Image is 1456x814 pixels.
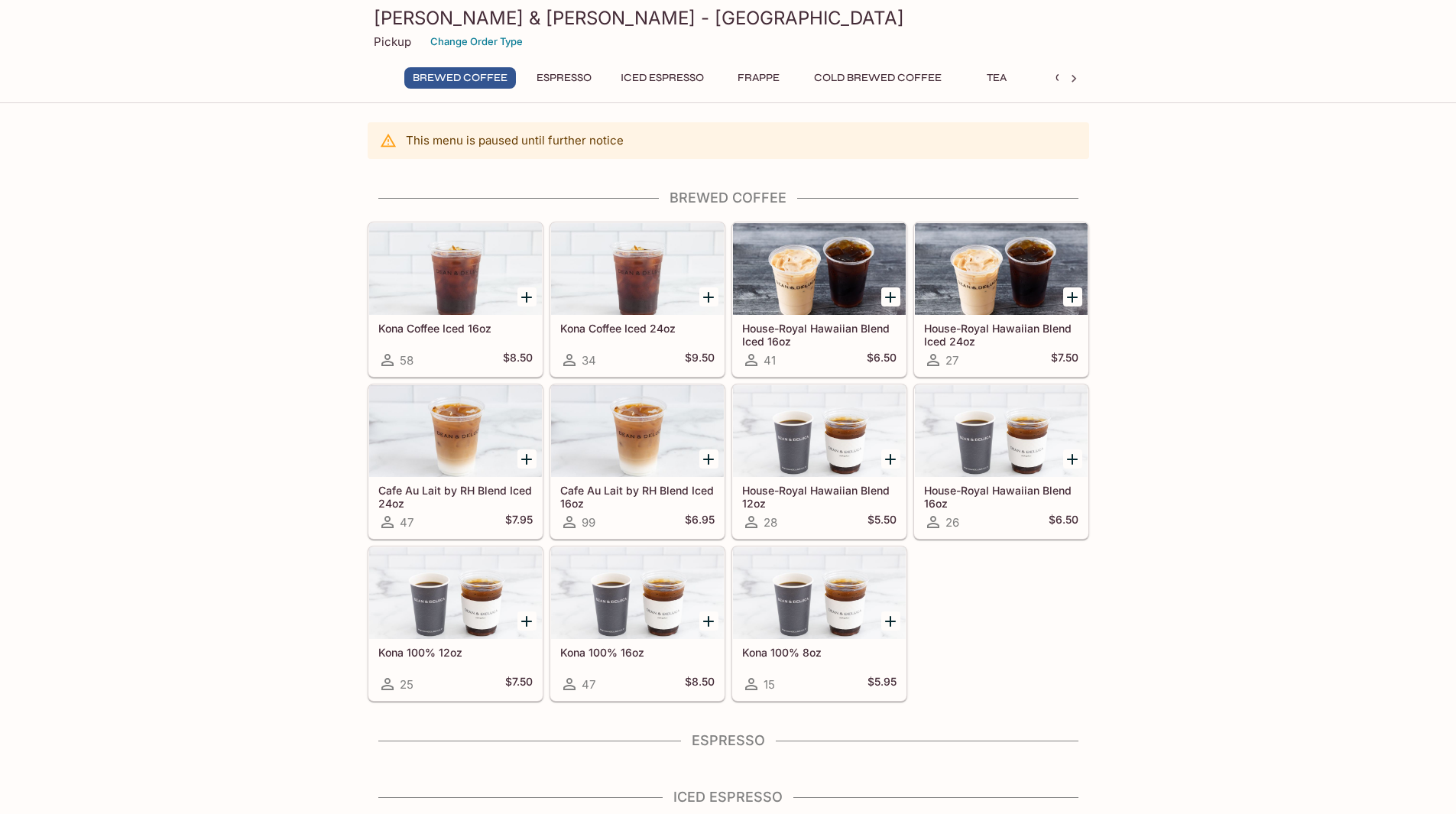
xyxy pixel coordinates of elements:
h5: $6.95 [685,513,715,531]
div: House-Royal Hawaiian Blend Iced 16oz [733,223,906,315]
button: Add Kona 100% 16oz [699,611,718,631]
h5: $9.50 [685,351,715,369]
button: Add House-Royal Hawaiian Blend 16oz [1063,449,1082,469]
span: 26 [945,515,959,530]
a: House-Royal Hawaiian Blend 16oz26$6.50 [914,384,1088,539]
button: Add Kona Coffee Iced 24oz [699,287,718,306]
button: Add Kona Coffee Iced 16oz [517,287,537,306]
div: House-Royal Hawaiian Blend 12oz [733,385,906,477]
a: Cafe Au Lait by RH Blend Iced 16oz99$6.95 [550,384,725,539]
h5: $8.50 [503,351,533,369]
button: Others [1043,67,1112,89]
span: 47 [400,515,413,530]
div: Kona 100% 8oz [733,547,906,639]
h5: Kona 100% 8oz [742,646,897,659]
h4: Iced Espresso [368,789,1089,806]
span: 25 [400,677,413,692]
button: Brewed Coffee [404,67,516,89]
button: Add House-Royal Hawaiian Blend Iced 16oz [881,287,900,306]
a: House-Royal Hawaiian Blend 12oz28$5.50 [732,384,906,539]
a: House-Royal Hawaiian Blend Iced 24oz27$7.50 [914,222,1088,377]
h5: Cafe Au Lait by RH Blend Iced 24oz [378,484,533,509]
button: Frappe [725,67,793,89]
span: 41 [764,353,776,368]
h5: House-Royal Hawaiian Blend Iced 24oz [924,322,1078,347]
button: Iced Espresso [612,67,712,89]
h5: $6.50 [1049,513,1078,531]
span: 28 [764,515,777,530]
a: House-Royal Hawaiian Blend Iced 16oz41$6.50 [732,222,906,377]
span: 47 [582,677,595,692]
h5: $8.50 [685,675,715,693]
a: Kona Coffee Iced 16oz58$8.50 [368,222,543,377]
button: Add Cafe Au Lait by RH Blend Iced 16oz [699,449,718,469]
button: Tea [962,67,1031,89]
button: Add House-Royal Hawaiian Blend 12oz [881,449,900,469]
a: Kona Coffee Iced 24oz34$9.50 [550,222,725,377]
h5: $7.50 [505,675,533,693]
div: Kona 100% 12oz [369,547,542,639]
div: Kona 100% 16oz [551,547,724,639]
h5: Kona Coffee Iced 24oz [560,322,715,335]
p: This menu is paused until further notice [406,133,624,148]
a: Kona 100% 12oz25$7.50 [368,546,543,701]
p: Pickup [374,34,411,49]
a: Kona 100% 16oz47$8.50 [550,546,725,701]
button: Cold Brewed Coffee [806,67,950,89]
button: Espresso [528,67,600,89]
span: 34 [582,353,596,368]
span: 99 [582,515,595,530]
span: 58 [400,353,413,368]
h5: House-Royal Hawaiian Blend Iced 16oz [742,322,897,347]
h5: Kona 100% 16oz [560,646,715,659]
h5: $6.50 [867,351,897,369]
button: Add Kona 100% 12oz [517,611,537,631]
button: Add Kona 100% 8oz [881,611,900,631]
div: Cafe Au Lait by RH Blend Iced 24oz [369,385,542,477]
button: Change Order Type [423,30,530,54]
h5: $5.50 [867,513,897,531]
h5: $7.95 [505,513,533,531]
div: Cafe Au Lait by RH Blend Iced 16oz [551,385,724,477]
h5: $7.50 [1051,351,1078,369]
div: House-Royal Hawaiian Blend 16oz [915,385,1088,477]
div: Kona Coffee Iced 16oz [369,223,542,315]
div: Kona Coffee Iced 24oz [551,223,724,315]
h5: House-Royal Hawaiian Blend 16oz [924,484,1078,509]
h5: Kona Coffee Iced 16oz [378,322,533,335]
div: House-Royal Hawaiian Blend Iced 24oz [915,223,1088,315]
h5: Cafe Au Lait by RH Blend Iced 16oz [560,484,715,509]
h3: [PERSON_NAME] & [PERSON_NAME] - [GEOGRAPHIC_DATA] [374,6,1083,30]
h5: Kona 100% 12oz [378,646,533,659]
h5: House-Royal Hawaiian Blend 12oz [742,484,897,509]
a: Kona 100% 8oz15$5.95 [732,546,906,701]
span: 27 [945,353,958,368]
a: Cafe Au Lait by RH Blend Iced 24oz47$7.95 [368,384,543,539]
h5: $5.95 [867,675,897,693]
button: Add House-Royal Hawaiian Blend Iced 24oz [1063,287,1082,306]
h4: Espresso [368,732,1089,749]
span: 15 [764,677,775,692]
button: Add Cafe Au Lait by RH Blend Iced 24oz [517,449,537,469]
h4: Brewed Coffee [368,190,1089,206]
